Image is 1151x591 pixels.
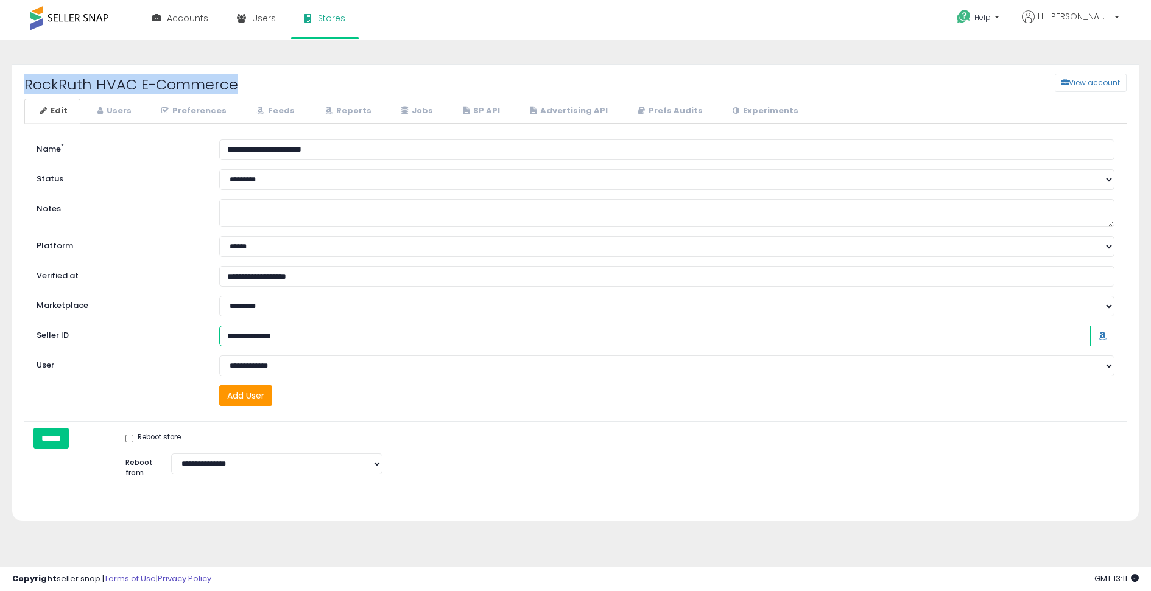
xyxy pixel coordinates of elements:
i: Get Help [956,9,971,24]
span: Hi [PERSON_NAME] [1038,10,1111,23]
label: Reboot from [116,453,162,478]
label: Reboot store [125,432,181,444]
strong: Copyright [12,573,57,584]
label: Verified at [27,266,210,282]
label: User [27,355,210,371]
a: Jobs [385,99,446,124]
a: SP API [447,99,513,124]
a: Advertising API [514,99,621,124]
label: Name [27,139,210,155]
a: Experiments [717,99,811,124]
a: Reports [309,99,384,124]
a: Users [82,99,144,124]
label: Platform [27,236,210,252]
label: Seller ID [27,326,210,341]
a: Hi [PERSON_NAME] [1022,10,1119,38]
h2: RockRuth HVAC E-Commerce [15,77,482,93]
div: seller snap | | [12,573,211,585]
label: Notes [27,199,210,215]
a: Terms of Use [104,573,156,584]
a: Privacy Policy [158,573,211,584]
span: Help [974,12,991,23]
span: 2025-09-10 13:11 GMT [1094,573,1139,584]
span: Stores [318,12,345,24]
a: Preferences [146,99,239,124]
button: Add User [219,385,272,406]
label: Status [27,169,210,185]
a: Feeds [241,99,308,124]
button: View account [1055,74,1127,92]
span: Accounts [167,12,208,24]
span: Users [252,12,276,24]
a: View account [1046,74,1064,92]
label: Marketplace [27,296,210,312]
input: Reboot store [125,435,133,442]
a: Edit [24,99,80,124]
a: Prefs Audits [622,99,716,124]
